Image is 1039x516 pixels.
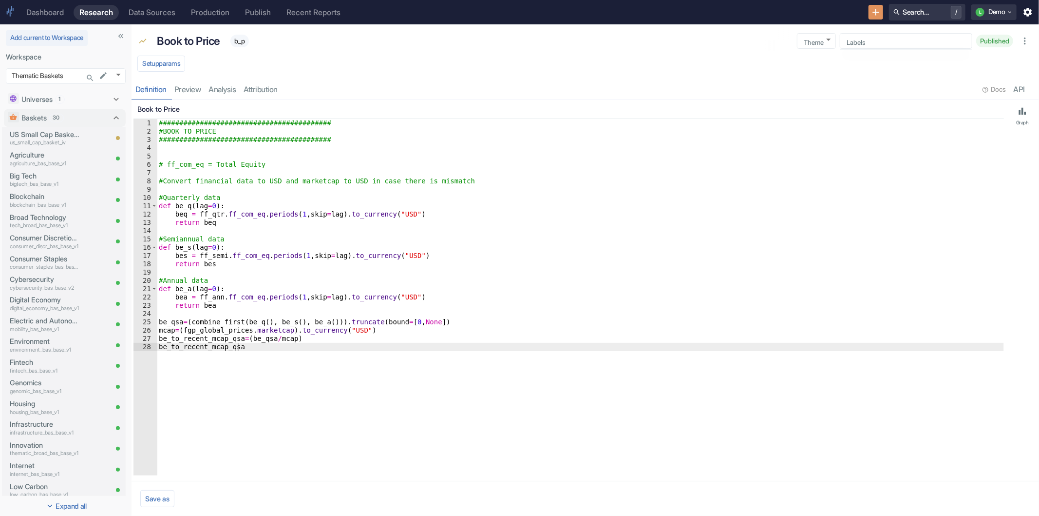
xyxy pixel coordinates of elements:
div: 25 [133,318,157,326]
button: Docs [979,82,1009,98]
p: Universes [22,94,53,105]
button: LDemo [971,4,1017,20]
div: 22 [133,293,157,301]
p: housing_bas_base_v1 [10,408,80,417]
p: Blockchain [10,191,80,202]
div: 1 [133,119,157,127]
div: 13 [133,218,157,227]
a: Dashboard [20,5,70,20]
p: Housing [10,398,80,409]
p: Agriculture [10,150,80,160]
span: 30 [50,114,63,122]
span: 1 [56,95,64,103]
div: 28 [133,343,157,351]
p: us_small_cap_basket_iv [10,139,80,147]
button: Search... [83,71,97,85]
p: US Small Cap Basket IV [10,129,80,140]
a: Publish [239,5,277,20]
div: 26 [133,326,157,335]
p: consumer_discr_bas_base_v1 [10,242,80,251]
p: fintech_bas_base_v1 [10,367,80,375]
p: mobility_bas_base_v1 [10,325,80,334]
a: Low Carbonlow_carbon_bas_base_v1 [10,481,80,499]
button: Save as [140,490,174,507]
p: agriculture_bas_base_v1 [10,159,80,168]
a: Innovationthematic_broad_bas_base_v1 [10,440,80,457]
p: Baskets [22,113,47,123]
div: 9 [133,185,157,194]
div: 2 [133,127,157,136]
p: Consumer Staples [10,254,80,264]
div: 18 [133,260,157,268]
button: Graph [1008,102,1037,129]
div: Definition [135,85,167,95]
p: Book to Price [157,33,221,49]
a: Electric and Autonomous Mobilitymobility_bas_base_v1 [10,316,80,333]
a: Consumer Discretionaryconsumer_discr_bas_base_v1 [10,233,80,250]
p: digital_economy_bas_base_v1 [10,304,80,313]
div: 14 [133,227,157,235]
a: Recent Reports [281,5,346,20]
button: edit [96,69,110,82]
p: Big Tech [10,171,80,181]
p: Infrastructure [10,419,80,430]
p: blockchain_bas_base_v1 [10,201,80,209]
div: 3 [133,136,157,144]
div: Recent Reports [286,8,340,17]
span: Published [976,37,1013,45]
p: Digital Economy [10,295,80,305]
button: Search.../ [889,4,965,20]
p: low_carbon_bas_base_v1 [10,491,80,499]
p: internet_bas_base_v1 [10,470,80,478]
a: Production [185,5,235,20]
a: Genomicsgenomic_bas_base_v1 [10,377,80,395]
a: Digital Economydigital_economy_bas_base_v1 [10,295,80,312]
span: Toggle code folding, rows 21 through 23 [151,285,157,293]
div: 27 [133,335,157,343]
div: 24 [133,310,157,318]
p: bigtech_bas_base_v1 [10,180,80,188]
div: 8 [133,177,157,185]
a: Blockchainblockchain_bas_base_v1 [10,191,80,209]
div: Universes1 [4,91,126,108]
a: Research [74,5,119,20]
a: Consumer Staplesconsumer_staples_bas_base_v1 [10,254,80,271]
p: Internet [10,460,80,471]
span: b_p [230,37,249,45]
p: Genomics [10,377,80,388]
div: Production [191,8,229,17]
a: Broad Technologytech_broad_bas_base_v1 [10,212,80,230]
button: Collapse Sidebar [114,29,128,43]
div: L [976,8,984,17]
div: 6 [133,160,157,169]
div: Thematic Baskets [6,68,126,84]
div: 19 [133,268,157,277]
p: Electric and Autonomous Mobility [10,316,80,326]
div: 15 [133,235,157,243]
p: Cybersecurity [10,274,80,285]
a: Internetinternet_bas_base_v1 [10,460,80,478]
p: environment_bas_base_v1 [10,346,80,354]
p: cybersecurity_bas_base_v2 [10,284,80,292]
div: 17 [133,252,157,260]
div: resource tabs [132,79,1039,99]
p: Broad Technology [10,212,80,223]
div: 7 [133,169,157,177]
div: Baskets30 [4,109,126,127]
a: Infrastructureinfrastructure_bas_base_v1 [10,419,80,437]
div: 11 [133,202,157,210]
span: Toggle code folding, rows 16 through 18 [151,243,157,252]
button: New Resource [869,5,884,20]
div: 20 [133,277,157,285]
a: Cybersecuritycybersecurity_bas_base_v2 [10,274,80,292]
a: Agricultureagriculture_bas_base_v1 [10,150,80,167]
p: Workspace [6,52,126,62]
p: Innovation [10,440,80,451]
div: 5 [133,152,157,160]
button: Setupparams [137,56,185,72]
button: Expand all [2,498,130,514]
a: Environmentenvironment_bas_base_v1 [10,336,80,354]
span: Signal [138,37,147,47]
div: Dashboard [26,8,64,17]
a: Fintechfintech_bas_base_v1 [10,357,80,375]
